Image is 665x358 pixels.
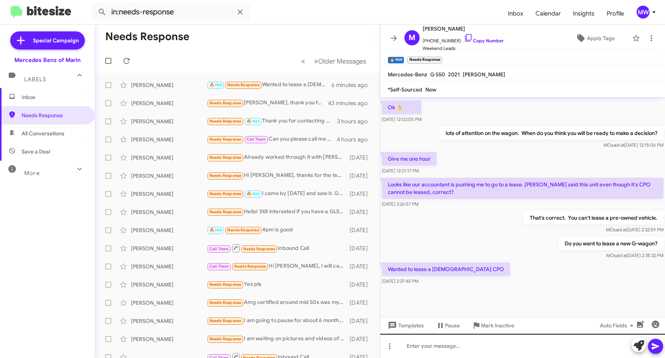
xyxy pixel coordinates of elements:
span: Needs Response [209,209,242,214]
span: 🔥 Hot [247,191,259,196]
div: [PERSON_NAME] [131,245,207,252]
a: Copy Number [464,38,504,43]
span: Needs Response [22,112,86,119]
button: Templates [380,319,430,332]
span: Inbox [22,93,86,101]
div: Can you please call me at [PHONE_NUMBER] [207,135,337,144]
span: MO [DATE] 12:15:06 PM [604,142,663,148]
button: MW [630,6,657,19]
div: Hi [PERSON_NAME], I will call you [DATE] .. [207,262,348,271]
div: [PERSON_NAME] [131,118,207,125]
div: Thank you for contacting me. There is nothing you can do at the present moment. I'll be in touch. [207,117,337,126]
span: said at [614,253,627,258]
span: [DATE] 2:37:45 PM [382,278,418,284]
span: *Self-Sourced [388,86,422,93]
span: Needs Response [209,119,242,124]
span: New [425,86,436,93]
div: [DATE] [348,245,374,252]
div: [PERSON_NAME] [131,99,207,107]
div: [PERSON_NAME] [131,208,207,216]
div: [DATE] [348,154,374,161]
div: [PERSON_NAME] [131,281,207,288]
a: Inbox [502,3,529,25]
span: Special Campaign [33,37,79,44]
input: Search [92,3,251,21]
div: I am going to pause for about 6 months but thank you. [207,316,348,325]
p: Ok 👌 [382,101,421,114]
a: Insights [567,3,601,25]
div: Already worked through it with [PERSON_NAME]. Unfortunately, it won't work out for me, but I do g... [207,153,348,162]
span: M [409,32,415,44]
a: Special Campaign [10,31,85,50]
small: 🔥 Hot [388,57,404,64]
div: [PERSON_NAME], thank you for your message. I traded in a gray Prius. And if that car is still in ... [207,99,328,107]
span: Save a Deal [22,148,50,155]
button: Pause [430,319,466,332]
span: G 550 [430,71,445,78]
span: said at [611,142,624,148]
span: Needs Response [227,82,259,87]
span: 🔥 Hot [209,82,222,87]
div: [DATE] [348,226,374,234]
div: Wanted to lease a [DEMOGRAPHIC_DATA] CPO [207,81,331,89]
span: Needs Response [209,155,242,160]
div: [DATE] [348,263,374,270]
span: Needs Response [209,282,242,287]
h1: Needs Response [105,31,189,43]
a: Calendar [529,3,567,25]
span: said at [613,227,627,232]
div: Yes pls [207,280,348,289]
span: 2021 [448,71,460,78]
div: [DATE] [348,190,374,198]
span: Older Messages [318,57,366,65]
span: Needs Response [209,137,242,142]
span: [PHONE_NUMBER] [423,33,504,45]
p: lots of attention on the wagon. When do you think you will be ready to make a decision? [440,126,663,140]
div: I came by [DATE] and saw it. Going to pass thanks. [207,189,348,198]
p: Wanted to lease a [DEMOGRAPHIC_DATA] CPO [382,262,510,276]
span: Needs Response [209,173,242,178]
div: [PERSON_NAME] [131,335,207,343]
span: Mercedes-Benz [388,71,427,78]
div: 6 minutes ago [331,81,374,89]
span: [DATE] 12:02:05 PM [382,116,421,122]
small: Needs Response [407,57,442,64]
span: More [24,170,40,177]
span: All Conversations [22,130,64,137]
span: MO [DATE] 2:35:32 PM [606,253,663,258]
span: Needs Response [243,246,275,251]
span: Labels [24,76,46,83]
span: MO [DATE] 2:32:59 PM [606,227,663,232]
span: Profile [601,3,630,25]
p: Looks like our accountant is pushing me to go to a lease. [PERSON_NAME] said this unit even thoug... [382,178,663,199]
span: Mark Inactive [481,319,514,332]
span: Call Them [209,264,229,269]
div: [DATE] [348,281,374,288]
div: [PERSON_NAME] [131,172,207,180]
span: [PERSON_NAME] [423,24,504,33]
span: Templates [386,319,424,332]
div: [PERSON_NAME] [131,263,207,270]
span: Needs Response [234,264,266,269]
div: 4pm is good [207,226,348,234]
div: [PERSON_NAME] [131,226,207,234]
button: Previous [297,53,310,69]
span: Weekend Leads [423,45,504,52]
div: 3 hours ago [337,118,374,125]
div: [PERSON_NAME] [131,154,207,161]
div: [DATE] [348,172,374,180]
p: That's correct. You can't lease a pre-owned vehicle. [524,211,663,225]
div: [PERSON_NAME] [131,299,207,307]
span: Apply Tags [587,31,615,45]
span: [DATE] 2:26:57 PM [382,201,418,207]
span: Call Them [247,137,266,142]
span: Needs Response [209,191,242,196]
p: Give me one hour [382,152,437,166]
span: Needs Response [209,318,242,323]
div: [DATE] [348,335,374,343]
div: [DATE] [348,208,374,216]
div: [DATE] [348,317,374,325]
span: » [314,56,318,66]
